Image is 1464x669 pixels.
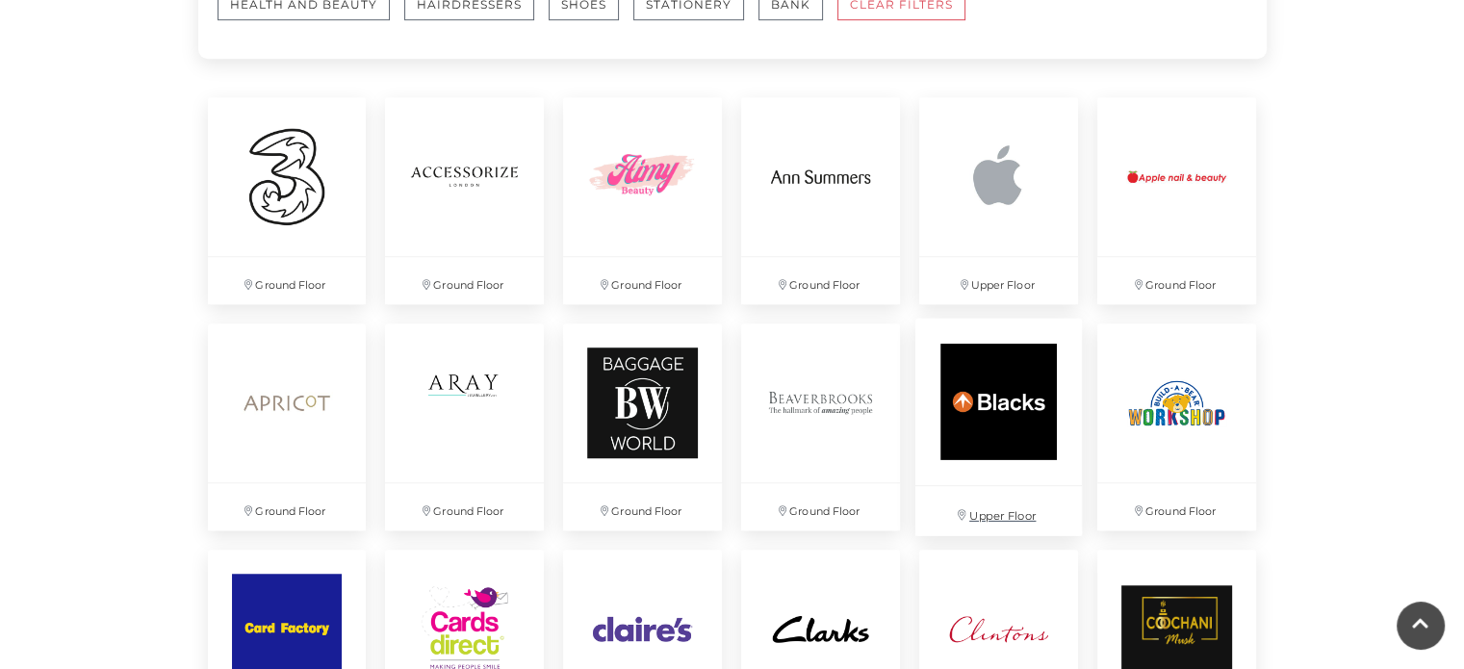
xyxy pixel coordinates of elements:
[563,257,722,304] p: Ground Floor
[375,314,553,540] a: Ground Floor
[198,88,376,314] a: Ground Floor
[1097,257,1256,304] p: Ground Floor
[732,88,910,314] a: Ground Floor
[553,88,732,314] a: Ground Floor
[208,257,367,304] p: Ground Floor
[385,257,544,304] p: Ground Floor
[906,308,1092,546] a: Upper Floor
[915,486,1082,535] p: Upper Floor
[1097,483,1256,530] p: Ground Floor
[208,483,367,530] p: Ground Floor
[198,314,376,540] a: Ground Floor
[741,483,900,530] p: Ground Floor
[732,314,910,540] a: Ground Floor
[553,314,732,540] a: Ground Floor
[910,88,1088,314] a: Upper Floor
[1088,88,1266,314] a: Ground Floor
[375,88,553,314] a: Ground Floor
[741,257,900,304] p: Ground Floor
[563,483,722,530] p: Ground Floor
[919,257,1078,304] p: Upper Floor
[385,483,544,530] p: Ground Floor
[1088,314,1266,540] a: Ground Floor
